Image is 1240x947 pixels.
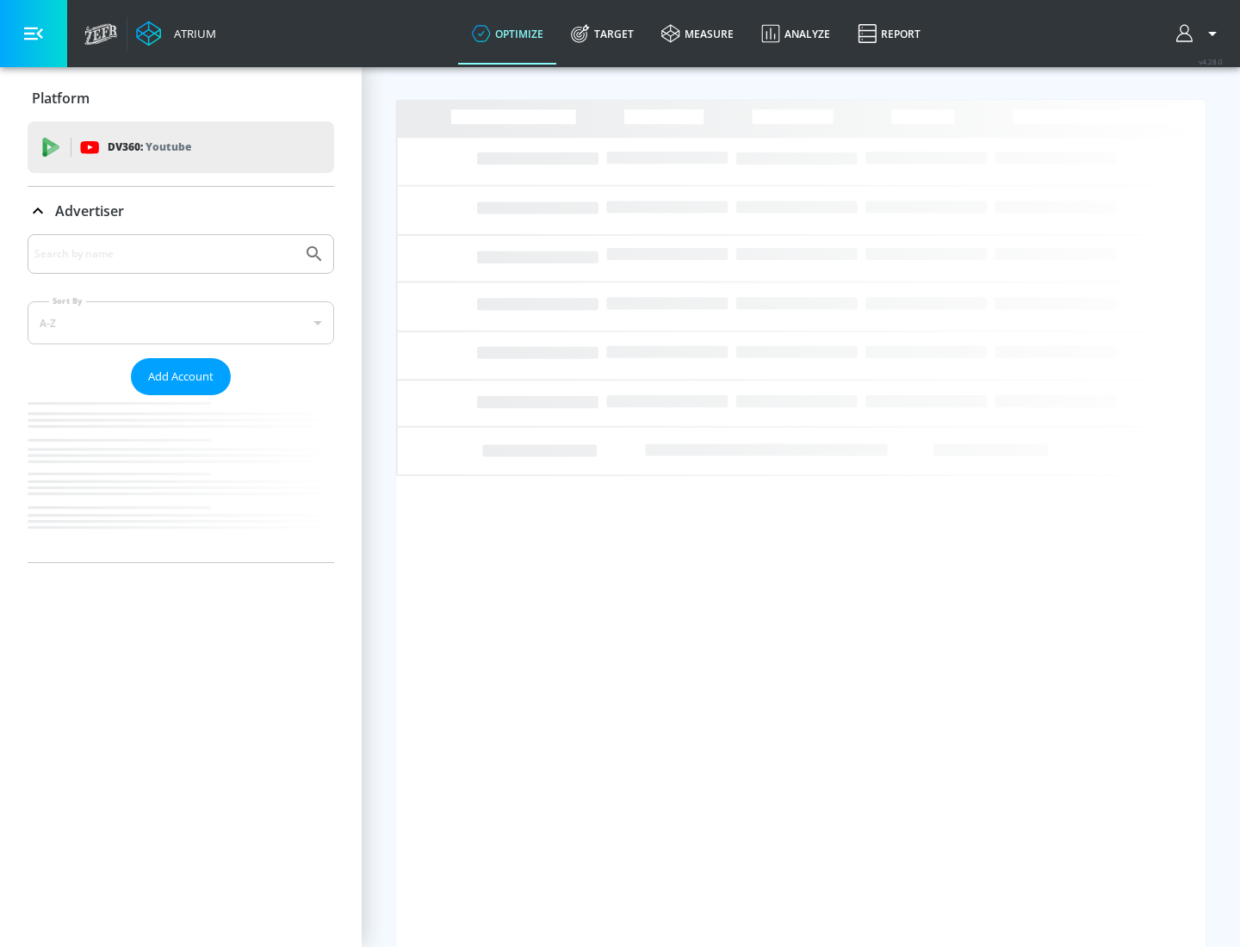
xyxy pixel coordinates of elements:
a: Atrium [136,21,216,46]
p: DV360: [108,138,191,157]
button: Add Account [131,358,231,395]
input: Search by name [34,243,295,265]
span: v 4.28.0 [1199,57,1223,66]
p: Platform [32,89,90,108]
div: Atrium [167,26,216,41]
a: Report [844,3,934,65]
a: measure [648,3,747,65]
p: Advertiser [55,201,124,220]
div: Advertiser [28,187,334,235]
div: DV360: Youtube [28,121,334,173]
span: Add Account [148,367,214,387]
div: Advertiser [28,234,334,562]
a: optimize [458,3,557,65]
div: Platform [28,74,334,122]
p: Youtube [146,138,191,156]
a: Analyze [747,3,844,65]
div: A-Z [28,301,334,344]
a: Target [557,3,648,65]
nav: list of Advertiser [28,395,334,562]
label: Sort By [49,295,86,306]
